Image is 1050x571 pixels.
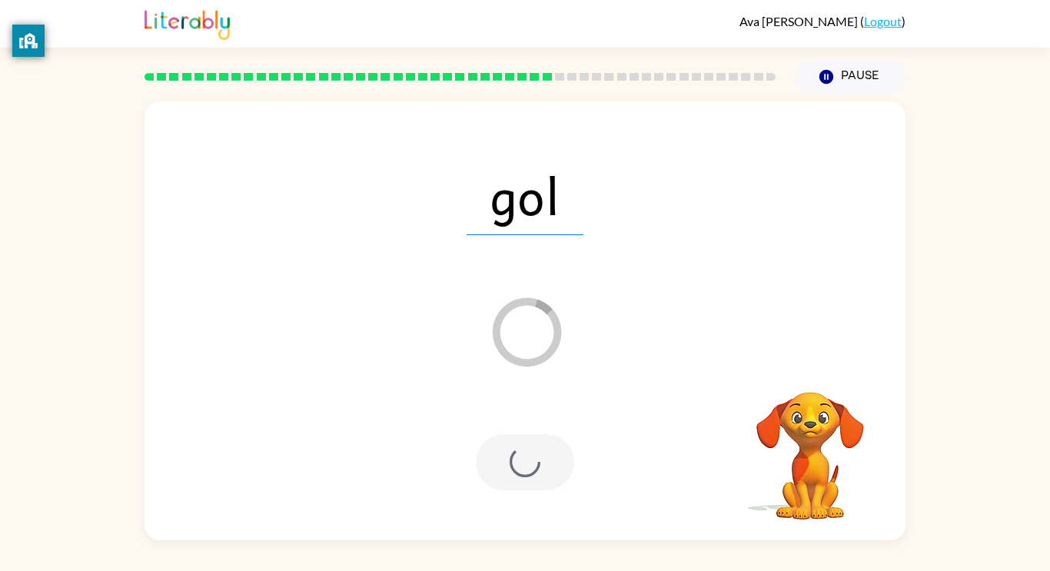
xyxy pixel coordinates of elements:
a: Logout [864,14,902,28]
button: privacy banner [12,25,45,57]
span: Ava [PERSON_NAME] [739,14,860,28]
div: ( ) [739,14,905,28]
button: Pause [794,59,905,95]
video: Your browser must support playing .mp4 files to use Literably. Please try using another browser. [733,368,887,522]
img: Literably [145,6,230,40]
span: gol [467,155,583,235]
